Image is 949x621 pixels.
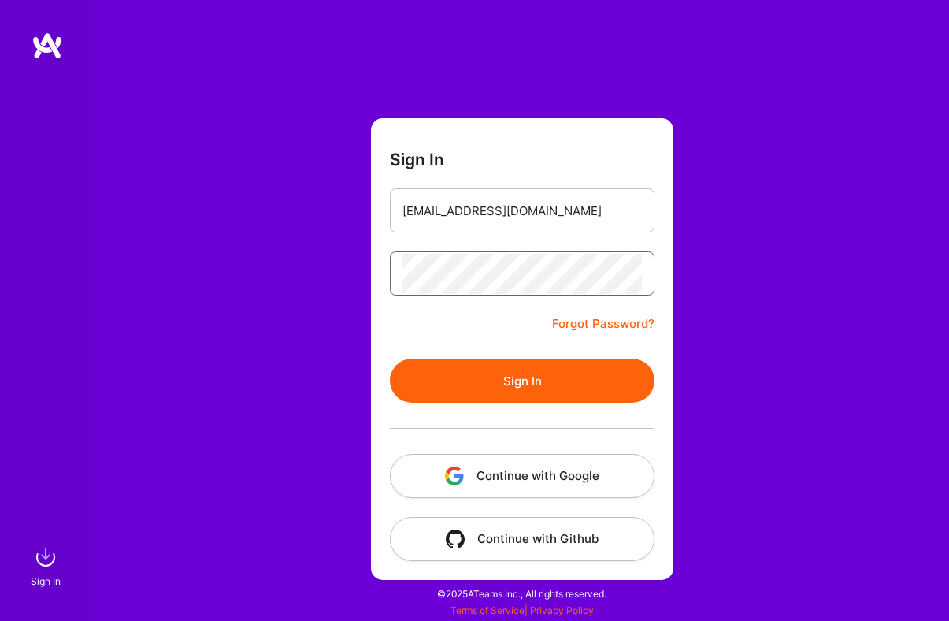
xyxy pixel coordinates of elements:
div: Sign In [31,573,61,589]
h3: Sign In [390,150,444,169]
div: © 2025 ATeams Inc., All rights reserved. [95,574,949,613]
input: Email... [402,191,642,231]
button: Sign In [390,359,654,403]
img: logo [32,32,63,60]
a: Privacy Policy [530,604,594,616]
button: Continue with Google [390,454,654,498]
button: Continue with Github [390,517,654,561]
a: Forgot Password? [552,314,654,333]
a: Terms of Service [450,604,525,616]
span: | [450,604,594,616]
a: sign inSign In [33,541,61,589]
img: icon [445,467,464,485]
img: sign in [30,541,61,573]
img: icon [446,530,465,548]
